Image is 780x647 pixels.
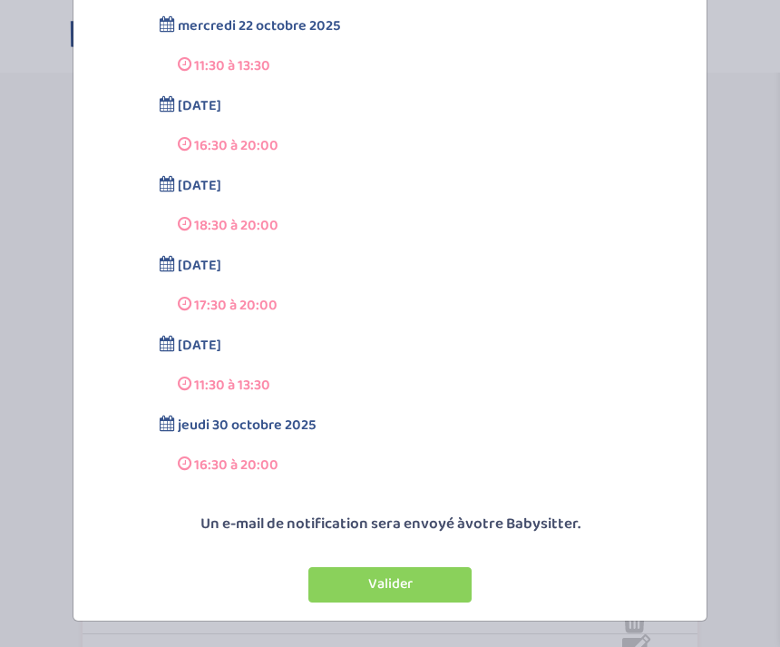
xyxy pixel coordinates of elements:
[178,254,221,277] span: [DATE]
[194,214,278,237] span: 18:30 à 20:00
[308,567,472,603] button: Valider
[178,174,221,197] span: [DATE]
[178,414,316,436] span: jeudi 30 octobre 2025
[78,513,702,536] p: Un e-mail de notification sera envoyé à
[178,334,221,357] span: [DATE]
[194,454,278,476] span: 16:30 à 20:00
[194,374,270,397] span: 11:30 à 13:30
[194,54,270,77] span: 11:30 à 13:30
[178,15,340,37] span: mercredi 22 octobre 2025
[465,512,580,536] span: votre Babysitter.
[194,294,278,317] span: 17:30 à 20:00
[194,134,278,157] span: 16:30 à 20:00
[178,94,221,117] span: [DATE]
